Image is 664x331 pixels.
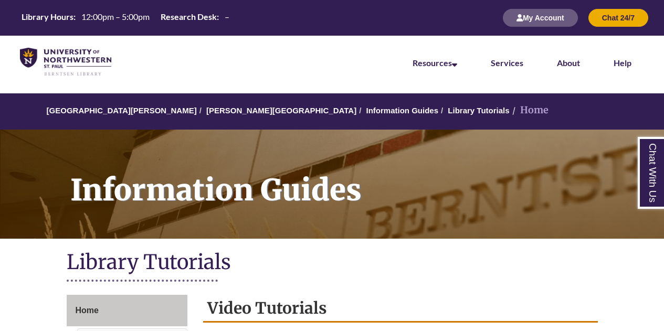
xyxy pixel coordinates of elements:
[59,130,664,225] h1: Information Guides
[17,11,234,25] a: Hours Today
[67,249,598,277] h1: Library Tutorials
[20,48,111,77] img: UNWSP Library Logo
[491,58,523,68] a: Services
[510,103,549,118] li: Home
[225,12,229,22] span: –
[203,295,598,323] h2: Video Tutorials
[366,106,438,115] a: Information Guides
[156,11,220,23] th: Research Desk:
[503,13,578,22] a: My Account
[17,11,77,23] th: Library Hours:
[17,11,234,24] table: Hours Today
[81,12,150,22] span: 12:00pm – 5:00pm
[67,295,188,326] a: Home
[76,306,99,315] span: Home
[448,106,509,115] a: Library Tutorials
[588,13,648,22] a: Chat 24/7
[503,9,578,27] button: My Account
[557,58,580,68] a: About
[413,58,457,68] a: Resources
[614,58,631,68] a: Help
[588,9,648,27] button: Chat 24/7
[47,106,197,115] a: [GEOGRAPHIC_DATA][PERSON_NAME]
[206,106,356,115] a: [PERSON_NAME][GEOGRAPHIC_DATA]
